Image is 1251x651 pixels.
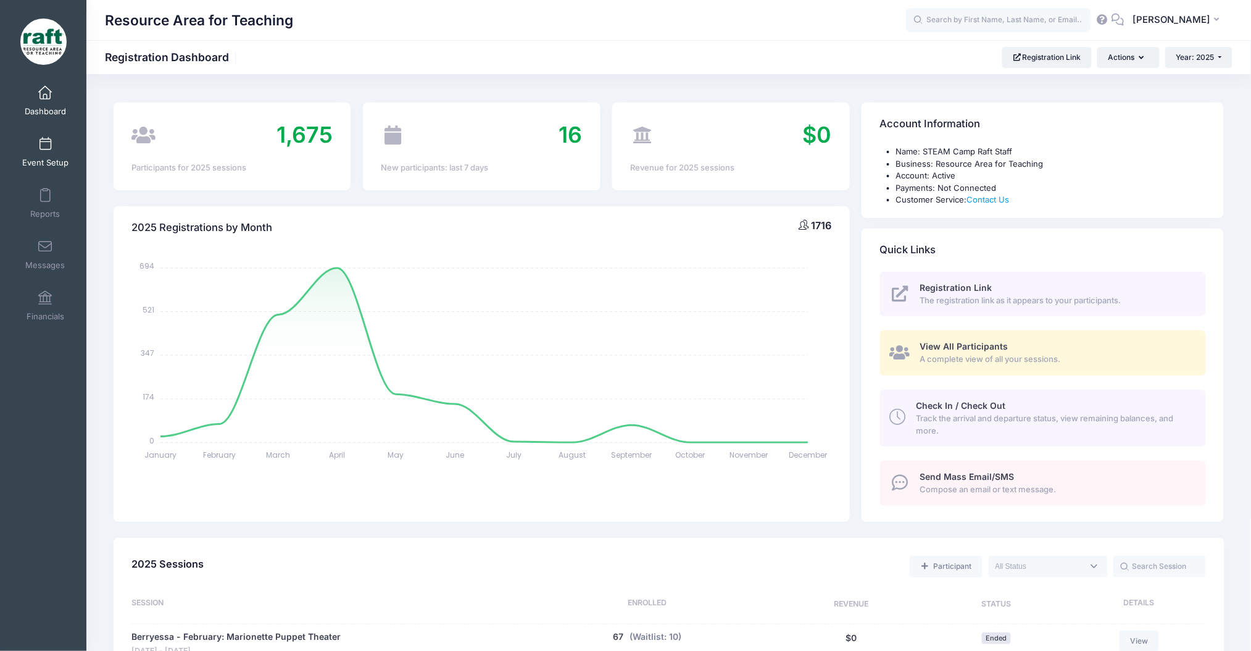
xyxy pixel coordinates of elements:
[131,210,272,245] h4: 2025 Registrations by Month
[149,435,154,446] tspan: 0
[388,450,404,460] tspan: May
[559,450,586,460] tspan: August
[630,631,681,644] button: (Waitlist: 10)
[144,450,177,460] tspan: January
[1133,13,1210,27] span: [PERSON_NAME]
[630,162,831,174] div: Revenue for 2025 sessions
[920,282,992,293] span: Registration Link
[446,450,464,460] tspan: June
[880,390,1206,447] a: Check In / Check Out Track the arrival and departure status, view remaining balances, and more.
[506,450,522,460] tspan: July
[675,450,705,460] tspan: October
[203,450,236,460] tspan: February
[30,209,60,219] span: Reports
[16,233,75,276] a: Messages
[329,450,345,460] tspan: April
[1176,52,1215,62] span: Year: 2025
[880,107,981,142] h4: Account Information
[16,79,75,122] a: Dashboard
[1066,597,1206,612] div: Details
[789,450,828,460] tspan: December
[896,194,1206,206] li: Customer Service:
[916,400,1005,411] span: Check In / Check Out
[381,162,582,174] div: New participants: last 7 days
[880,232,936,267] h4: Quick Links
[896,158,1206,170] li: Business: Resource Area for Teaching
[139,261,154,271] tspan: 694
[20,19,67,65] img: Resource Area for Teaching
[880,461,1206,506] a: Send Mass Email/SMS Compose an email or text message.
[982,632,1011,644] span: Ended
[920,353,1192,366] span: A complete view of all your sessions.
[131,162,333,174] div: Participants for 2025 sessions
[1097,47,1159,68] button: Actions
[143,304,154,315] tspan: 521
[611,450,652,460] tspan: September
[995,561,1083,572] textarea: Search
[730,450,769,460] tspan: November
[266,450,290,460] tspan: March
[105,6,293,35] h1: Resource Area for Teaching
[143,392,154,402] tspan: 174
[22,157,69,168] span: Event Setup
[920,341,1008,351] span: View All Participants
[131,597,518,612] div: Session
[910,556,983,577] a: Add a new manual registration
[141,348,154,358] tspan: 347
[896,170,1206,182] li: Account: Active
[967,195,1010,204] a: Contact Us
[25,260,65,271] span: Messages
[25,106,66,117] span: Dashboard
[916,413,1192,437] span: Track the arrival and departure status, view remaining balances, and more.
[776,597,927,612] div: Revenue
[276,121,333,148] span: 1,675
[896,182,1206,195] li: Payments: Not Connected
[1165,47,1232,68] button: Year: 2025
[906,8,1091,33] input: Search by First Name, Last Name, or Email...
[880,330,1206,376] a: View All Participants A complete view of all your sessions.
[920,471,1015,482] span: Send Mass Email/SMS
[105,51,239,64] h1: Registration Dashboard
[920,295,1192,307] span: The registration link as it appears to your participants.
[16,284,75,327] a: Financials
[880,272,1206,317] a: Registration Link The registration link as it appears to your participants.
[559,121,582,148] span: 16
[1002,47,1092,68] a: Registration Link
[131,631,341,644] a: Berryessa - February: Marionette Puppet Theater
[518,597,776,612] div: Enrolled
[16,182,75,225] a: Reports
[803,121,832,148] span: $0
[131,558,204,570] span: 2025 Sessions
[27,311,64,322] span: Financials
[613,631,623,644] button: 67
[1124,6,1232,35] button: [PERSON_NAME]
[16,130,75,174] a: Event Setup
[812,219,832,232] span: 1716
[896,146,1206,158] li: Name: STEAM Camp Raft Staff
[1113,556,1206,577] input: Search Session
[926,597,1066,612] div: Status
[920,484,1192,496] span: Compose an email or text message.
